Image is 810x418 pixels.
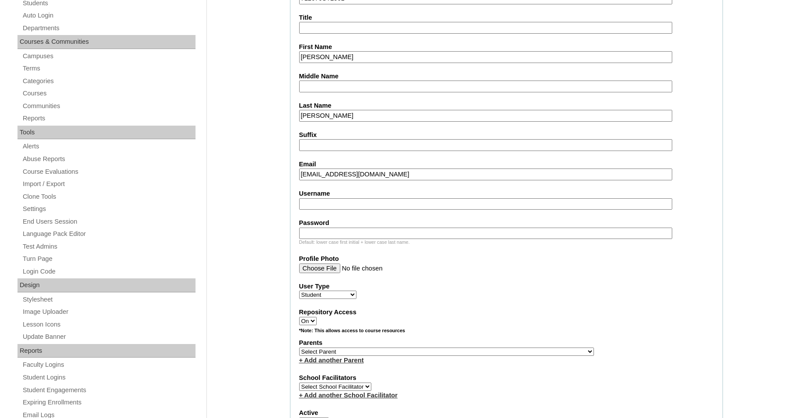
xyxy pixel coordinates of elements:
div: Design [17,278,196,292]
label: Parents [299,338,714,348]
a: Import / Export [22,179,196,190]
div: Reports [17,344,196,358]
a: Terms [22,63,196,74]
a: Student Logins [22,372,196,383]
a: Login Code [22,266,196,277]
a: Clone Tools [22,191,196,202]
a: + Add another Parent [299,357,364,364]
div: Default: lower case first initial + lower case last name. [299,239,714,246]
a: Lesson Icons [22,319,196,330]
label: School Facilitators [299,373,714,383]
a: Turn Page [22,253,196,264]
a: Categories [22,76,196,87]
label: User Type [299,282,714,291]
a: Update Banner [22,331,196,342]
a: Communities [22,101,196,112]
label: Repository Access [299,308,714,317]
label: Active [299,408,714,418]
label: Profile Photo [299,254,714,263]
label: Username [299,189,714,198]
a: End Users Session [22,216,196,227]
a: Auto Login [22,10,196,21]
label: Suffix [299,130,714,140]
a: Student Engagements [22,385,196,396]
a: Expiring Enrollments [22,397,196,408]
a: Image Uploader [22,306,196,317]
a: Test Admins [22,241,196,252]
a: Faculty Logins [22,359,196,370]
label: Middle Name [299,72,714,81]
a: + Add another School Facilitator [299,392,398,399]
a: Reports [22,113,196,124]
a: Settings [22,204,196,214]
div: Courses & Communities [17,35,196,49]
label: Password [299,218,714,228]
a: Abuse Reports [22,154,196,165]
label: Email [299,160,714,169]
a: Alerts [22,141,196,152]
label: First Name [299,42,714,52]
label: Title [299,13,714,22]
div: Tools [17,126,196,140]
div: *Note: This allows access to course resources [299,327,714,338]
a: Campuses [22,51,196,62]
a: Stylesheet [22,294,196,305]
a: Language Pack Editor [22,228,196,239]
label: Last Name [299,101,714,110]
a: Courses [22,88,196,99]
a: Departments [22,23,196,34]
a: Course Evaluations [22,166,196,177]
